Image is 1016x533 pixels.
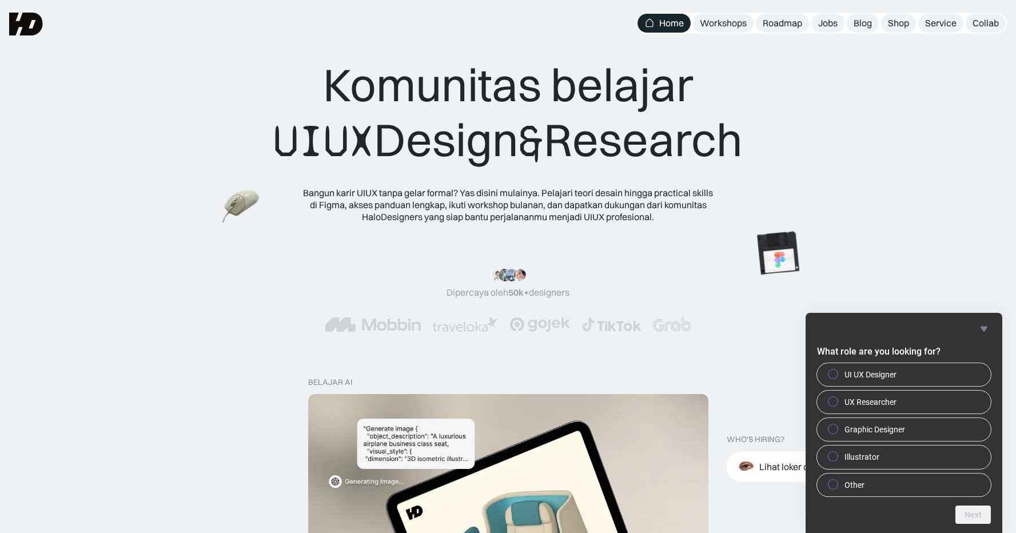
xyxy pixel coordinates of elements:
[727,435,784,444] div: WHO’S HIRING?
[844,369,897,380] span: UI UX Designer
[973,17,999,29] div: Collab
[308,377,352,387] div: belajar ai
[700,17,747,29] div: Workshops
[918,14,963,33] a: Service
[659,17,684,29] div: Home
[447,287,569,299] div: Dipercaya oleh designers
[847,14,879,33] a: Blog
[881,14,916,33] a: Shop
[756,14,809,33] a: Roadmap
[759,461,831,473] div: Lihat loker desain
[955,506,991,524] button: Next question
[763,17,802,29] div: Roadmap
[844,396,897,408] span: UX Researcher
[977,322,991,336] button: Hide survey
[273,114,374,169] span: UIUX
[818,17,838,29] div: Jobs
[844,479,864,491] span: Other
[638,14,691,33] a: Home
[854,17,872,29] div: Blog
[966,14,1006,33] a: Collab
[888,17,909,29] div: Shop
[302,187,714,222] div: Bangun karir UIUX tanpa gelar formal? Yas disini mulainya. Pelajari teori desain hingga practical...
[693,14,754,33] a: Workshops
[844,424,905,435] span: Graphic Designer
[508,287,529,298] span: 50k+
[844,451,879,463] span: Illustrator
[925,17,957,29] div: Service
[817,345,991,359] h2: What role are you looking for?
[519,114,544,169] span: &
[817,363,991,496] div: What role are you looking for?
[817,322,991,524] div: What role are you looking for?
[273,57,743,169] div: Komunitas belajar Design Research
[811,14,844,33] a: Jobs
